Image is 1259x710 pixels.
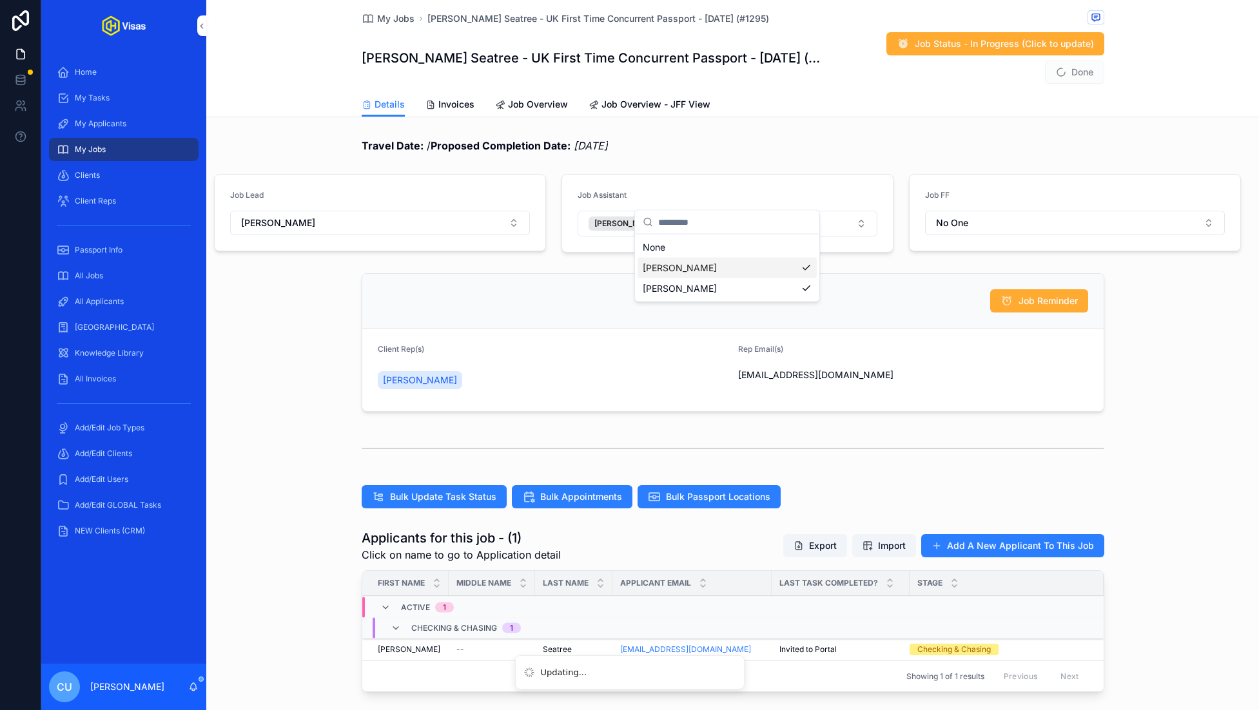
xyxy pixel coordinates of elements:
span: Invoices [438,98,474,111]
span: Bulk Update Task Status [390,490,496,503]
span: All Jobs [75,271,103,281]
span: Client Rep(s) [378,344,424,354]
a: My Applicants [49,112,199,135]
span: Click on name to go to Application detail [362,547,561,562]
button: Bulk Passport Locations [638,485,781,508]
span: Checking & Chasing [411,623,497,633]
span: Last Name [543,578,589,588]
span: [PERSON_NAME] [241,216,315,229]
p: [PERSON_NAME] [90,680,164,693]
span: Rep Email(s) [738,344,783,354]
span: Bulk Appointments [540,490,622,503]
a: Invited to Portal [779,644,902,655]
a: Add/Edit Job Types [49,416,199,439]
strong: Travel Date: [362,139,424,152]
a: My Jobs [362,12,415,25]
span: No One [936,216,968,229]
span: My Applicants [75,119,126,129]
span: [GEOGRAPHIC_DATA] [75,322,154,332]
strong: Proposed Completion Date: [431,139,571,152]
a: Seatree [543,644,605,655]
a: Checking & Chasing [910,644,1088,655]
button: Import [852,534,916,557]
button: Bulk Appointments [512,485,632,508]
span: Job Reminder [1019,294,1078,307]
span: [PERSON_NAME] [643,282,717,295]
a: All Applicants [49,290,199,313]
span: Passport Info [75,245,122,255]
a: [PERSON_NAME] [378,644,441,655]
div: 1 [443,602,446,613]
span: Client Reps [75,196,116,206]
div: Suggestions [635,235,819,302]
span: Knowledge Library [75,348,144,358]
span: Showing 1 of 1 results [906,671,984,682]
span: -- [456,644,464,655]
a: -- [456,644,527,655]
span: [PERSON_NAME] [378,644,440,655]
a: [GEOGRAPHIC_DATA] [49,316,199,339]
a: [PERSON_NAME] Seatree - UK First Time Concurrent Passport - [DATE] (#1295) [427,12,769,25]
span: [EMAIL_ADDRESS][DOMAIN_NAME] [738,369,1088,381]
a: NEW Clients (CRM) [49,519,199,542]
a: Job Overview - JFF View [589,93,710,119]
span: [PERSON_NAME] [594,218,658,229]
a: Client Reps [49,189,199,213]
button: Job Reminder [990,289,1088,312]
a: [EMAIL_ADDRESS][DOMAIN_NAME] [620,644,764,655]
span: Stage [917,578,942,588]
button: Select Button [230,211,530,235]
button: Bulk Update Task Status [362,485,507,508]
span: Add/Edit Clients [75,448,132,459]
span: Job Assistant [578,190,627,200]
a: Add/Edit Users [49,468,199,491]
span: Job FF [925,190,950,200]
span: My Jobs [75,144,106,155]
a: Add/Edit Clients [49,442,199,465]
a: My Jobs [49,138,199,161]
button: Select Button [925,211,1225,235]
span: Job Overview - JFF View [601,98,710,111]
span: Job Lead [230,190,264,200]
a: [EMAIL_ADDRESS][DOMAIN_NAME] [620,644,751,655]
h1: Applicants for this job - (1) [362,529,561,547]
span: CU [57,679,72,695]
a: All Jobs [49,264,199,287]
span: My Tasks [75,93,110,103]
a: Home [49,61,199,84]
span: Add/Edit Users [75,474,128,485]
span: Details [375,98,405,111]
a: Passport Info [49,238,199,262]
div: Checking & Chasing [917,644,991,655]
button: Export [783,534,847,557]
h1: [PERSON_NAME] Seatree - UK First Time Concurrent Passport - [DATE] (#1295) [362,49,826,67]
a: Clients [49,164,199,187]
button: Add A New Applicant To This Job [921,534,1104,557]
span: [PERSON_NAME] [643,262,717,274]
span: Add/Edit GLOBAL Tasks [75,500,161,510]
span: Active [401,602,430,613]
div: None [638,237,817,258]
span: All Invoices [75,374,116,384]
a: Job Overview [495,93,568,119]
span: NEW Clients (CRM) [75,526,145,536]
button: Select Button [578,211,877,236]
span: Invited to Portal [779,644,837,655]
span: Middle Name [456,578,511,588]
span: Seatree [543,644,572,655]
img: App logo [102,15,146,36]
span: / [362,138,608,153]
a: Add/Edit GLOBAL Tasks [49,494,199,517]
span: Add/Edit Job Types [75,423,144,433]
span: Home [75,67,97,77]
div: 1 [510,623,513,633]
a: Invoices [425,93,474,119]
span: All Applicants [75,296,124,307]
a: Knowledge Library [49,341,199,365]
button: Job Status - In Progress (Click to update) [886,32,1104,55]
span: Bulk Passport Locations [666,490,770,503]
a: [PERSON_NAME] [378,371,462,389]
span: Job Status - In Progress (Click to update) [915,37,1094,50]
